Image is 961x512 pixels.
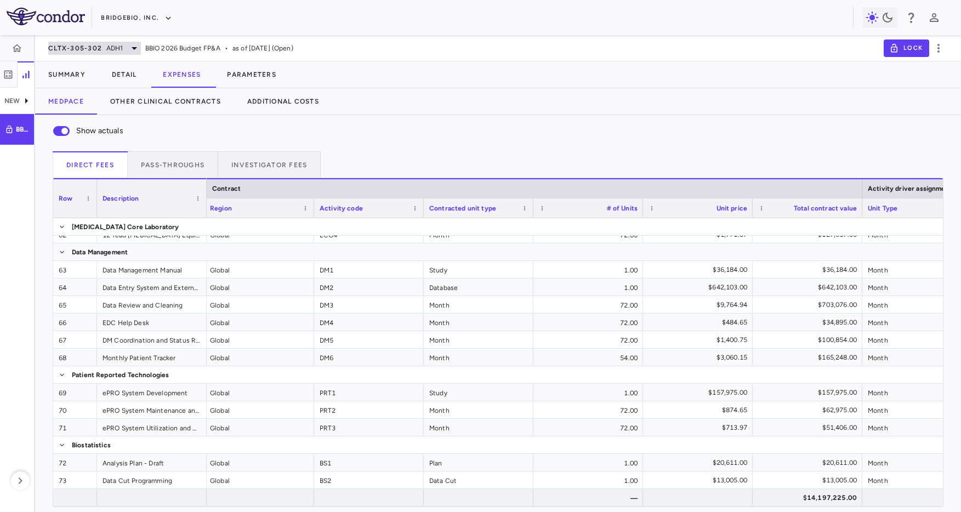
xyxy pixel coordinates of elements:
[763,314,857,331] div: $34,895.00
[314,278,424,295] div: DM2
[653,454,747,471] div: $20,611.00
[320,204,363,212] span: Activity code
[314,454,424,471] div: BS1
[314,331,424,348] div: DM5
[763,489,857,507] div: $14,197,225.00
[97,331,207,348] div: DM Coordination and Status Reports
[424,419,533,436] div: Month
[424,278,533,295] div: Database
[204,419,314,436] div: Global
[35,88,97,115] button: Medpace
[868,204,897,212] span: Unit Type
[763,331,857,349] div: $100,854.00
[314,314,424,331] div: DM4
[97,278,207,295] div: Data Entry System and External Data Integration Development (includes database development and al...
[97,261,207,278] div: Data Management Manual
[653,314,747,331] div: $484.65
[653,278,747,296] div: $642,103.00
[204,401,314,418] div: Global
[653,261,747,278] div: $36,184.00
[97,454,207,471] div: Analysis Plan - Draft
[424,349,533,366] div: Month
[763,349,857,366] div: $165,248.00
[533,454,643,471] div: 1.00
[204,349,314,366] div: Global
[48,44,102,53] span: CLTX-305-302
[533,278,643,295] div: 1.00
[53,384,97,401] div: 69
[218,151,321,178] button: Investigator Fees
[72,366,169,384] span: Patient Reported Technologies
[106,43,123,53] span: ADH1
[429,204,496,212] span: Contracted unit type
[314,401,424,418] div: PRT2
[35,61,99,88] button: Summary
[607,204,638,212] span: # of Units
[533,489,643,506] div: —
[232,43,293,53] span: as of [DATE] (Open)
[424,296,533,313] div: Month
[533,401,643,418] div: 72.00
[97,419,207,436] div: ePRO System Utilization and Hosting
[314,296,424,313] div: DM3
[53,419,97,436] div: 71
[424,384,533,401] div: Study
[424,454,533,471] div: Plan
[72,436,111,454] span: Biostatistics
[53,401,97,418] div: 70
[533,419,643,436] div: 72.00
[53,261,97,278] div: 63
[204,454,314,471] div: Global
[99,61,150,88] button: Detail
[763,296,857,314] div: $703,076.00
[234,88,332,115] button: Additional Costs
[424,331,533,348] div: Month
[97,349,207,366] div: Monthly Patient Tracker
[653,331,747,349] div: $1,400.75
[653,419,747,436] div: $713.97
[533,384,643,401] div: 1.00
[763,278,857,296] div: $642,103.00
[763,401,857,419] div: $62,975.00
[424,314,533,331] div: Month
[7,8,85,25] img: logo-full-SnFGN8VE.png
[103,195,139,202] span: Description
[53,331,97,348] div: 67
[214,61,289,88] button: Parameters
[533,261,643,278] div: 1.00
[763,419,857,436] div: $51,406.00
[4,96,20,106] p: NEW
[97,314,207,331] div: EDC Help Desk
[204,384,314,401] div: Global
[204,278,314,295] div: Global
[763,454,857,471] div: $20,611.00
[101,9,172,27] button: BridgeBio, Inc.
[212,185,241,192] span: Contract
[97,401,207,418] div: ePRO System Maintenance and Help Desk
[97,296,207,313] div: Data Review and Cleaning
[533,314,643,331] div: 72.00
[53,296,97,313] div: 65
[653,349,747,366] div: $3,060.15
[314,261,424,278] div: DM1
[59,195,72,202] span: Row
[533,296,643,313] div: 72.00
[533,471,643,488] div: 1.00
[314,349,424,366] div: DM6
[653,401,747,419] div: $874.65
[53,454,97,471] div: 72
[763,384,857,401] div: $157,975.00
[47,120,123,143] label: Show actuals
[128,151,218,178] button: Pass-throughs
[204,471,314,488] div: Global
[204,331,314,348] div: Global
[653,296,747,314] div: $9,764.94
[53,349,97,366] div: 68
[424,401,533,418] div: Month
[53,151,128,178] button: Direct Fees
[717,204,748,212] span: Unit price
[884,39,929,57] button: Lock
[204,296,314,313] div: Global
[204,314,314,331] div: Global
[424,261,533,278] div: Study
